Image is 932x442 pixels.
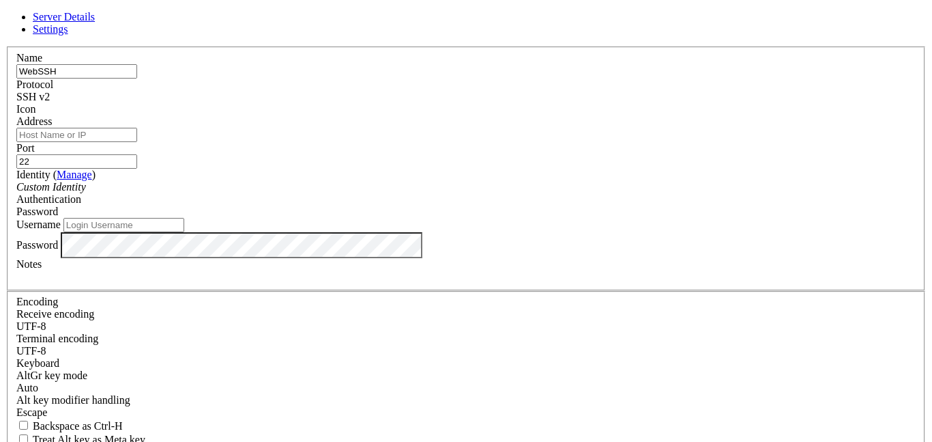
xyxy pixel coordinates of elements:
[16,320,46,332] span: UTF-8
[16,103,35,115] label: Icon
[33,420,123,432] span: Backspace as Ctrl-H
[16,154,137,169] input: Port Number
[16,394,130,406] label: Controls how the Alt key is handled. Escape: Send an ESC prefix. 8-Bit: Add 128 to the typed char...
[16,258,42,270] label: Notes
[57,169,92,180] a: Manage
[16,181,86,193] i: Custom Identity
[19,421,28,430] input: Backspace as Ctrl-H
[53,169,96,180] span: ( )
[33,23,68,35] a: Settings
[16,219,61,230] label: Username
[16,357,59,369] label: Keyboard
[16,382,38,393] span: Auto
[16,333,98,344] label: The default terminal encoding. ISO-2022 enables character map translations (like graphics maps). ...
[16,406,916,419] div: Escape
[16,320,916,333] div: UTF-8
[16,181,916,193] div: Custom Identity
[16,370,87,381] label: Set the expected encoding for data received from the host. If the encodings do not match, visual ...
[63,218,184,232] input: Login Username
[16,115,52,127] label: Address
[16,406,47,418] span: Escape
[16,52,42,64] label: Name
[16,345,46,357] span: UTF-8
[16,206,58,217] span: Password
[16,169,96,180] label: Identity
[16,382,916,394] div: Auto
[16,142,35,154] label: Port
[16,64,137,79] input: Server Name
[16,193,81,205] label: Authentication
[16,420,123,432] label: If true, the backspace should send BS ('\x08', aka ^H). Otherwise the backspace key should send '...
[16,79,53,90] label: Protocol
[16,91,50,102] span: SSH v2
[16,308,94,320] label: Set the expected encoding for data received from the host. If the encodings do not match, visual ...
[16,206,916,218] div: Password
[16,345,916,357] div: UTF-8
[16,91,916,103] div: SSH v2
[33,11,95,23] a: Server Details
[16,128,137,142] input: Host Name or IP
[16,238,58,250] label: Password
[16,296,58,307] label: Encoding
